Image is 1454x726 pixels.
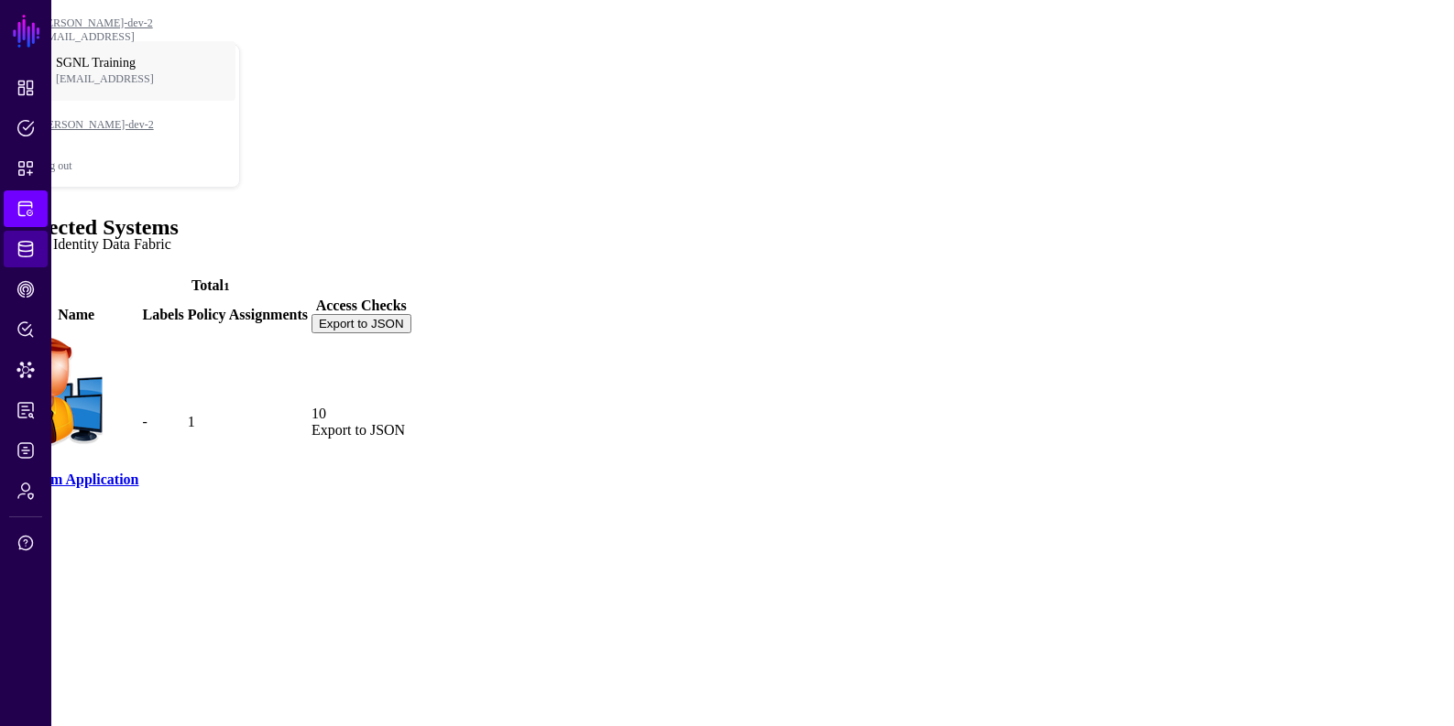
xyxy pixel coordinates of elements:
span: Logs [16,441,35,460]
a: Reports [4,392,48,428]
td: 1 [187,336,309,509]
a: Admin [4,472,48,509]
a: Logs [4,432,48,469]
a: [PERSON_NAME]-dev-2 [38,95,239,154]
div: Labels [142,307,183,323]
a: Dashboard [4,70,48,106]
span: [PERSON_NAME]-dev-2 [38,118,184,132]
div: Log out [38,159,239,173]
span: [EMAIL_ADDRESS] [56,72,180,86]
a: SGNL [11,11,42,51]
a: Identity Data Fabric [4,231,48,267]
button: Export to JSON [312,314,411,333]
div: Policy Assignments [188,307,308,323]
span: CAEP Hub [16,280,35,298]
a: Snippets [4,150,48,187]
span: Data Lens [16,361,35,379]
td: - [141,336,184,509]
div: Name [14,307,138,323]
span: Admin [16,482,35,500]
span: Reports [16,401,35,419]
a: Data Lens [4,352,48,388]
span: Snippets [16,159,35,178]
small: 1 [224,279,230,293]
span: Policy Lens [16,320,35,339]
strong: Total [191,277,224,293]
span: Support [16,534,35,552]
span: SGNL Training [56,56,180,70]
a: Protected Systems [4,190,48,227]
a: Policies [4,110,48,146]
div: Access Checks [312,298,411,314]
div: [EMAIL_ADDRESS] [37,30,240,44]
a: [PERSON_NAME]-dev-2 [37,16,153,29]
img: svg+xml;base64,PHN2ZyB3aWR0aD0iOTgiIGhlaWdodD0iMTIyIiB2aWV3Qm94PSIwIDAgOTggMTIyIiBmaWxsPSJub25lIi... [14,337,104,449]
a: Custom Application [14,471,138,487]
span: Identity Data Fabric [16,240,35,258]
div: 10 [312,406,411,439]
div: Identity Data Fabric [53,236,171,253]
a: Policy Lens [4,311,48,348]
a: Export to JSON [312,422,405,438]
h2: Protected Systems [7,215,1447,240]
span: Dashboard [16,79,35,97]
span: Policies [16,119,35,137]
a: CAEP Hub [4,271,48,308]
span: Protected Systems [16,200,35,218]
